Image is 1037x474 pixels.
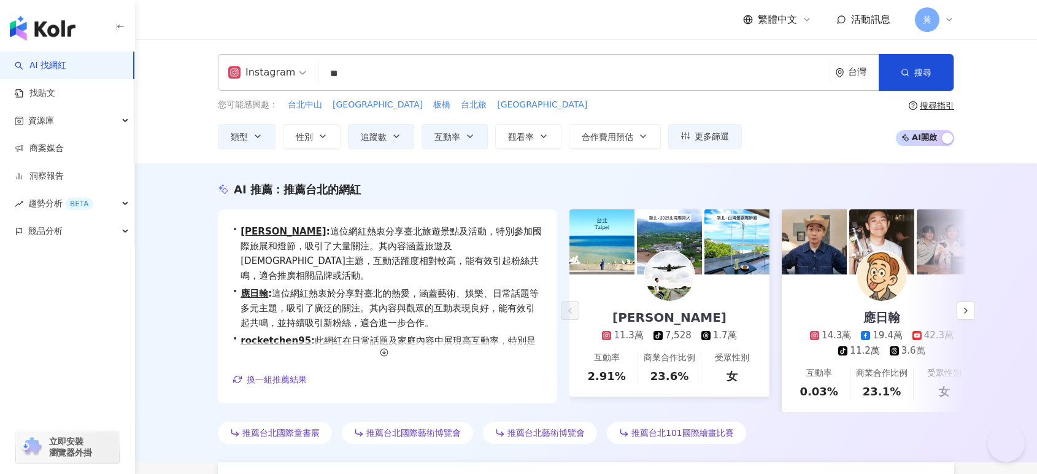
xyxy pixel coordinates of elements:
[856,367,908,379] div: 商業合作比例
[242,428,320,438] span: 推薦台北國際童書展
[614,329,643,342] div: 11.3萬
[645,252,694,301] img: KOL Avatar
[65,198,93,210] div: BETA
[851,309,912,326] div: 應日翰
[879,54,954,91] button: 搜尋
[848,67,879,77] div: 台灣
[495,124,561,149] button: 觀看率
[927,367,962,379] div: 受眾性別
[231,132,248,142] span: 類型
[924,329,954,342] div: 42.3萬
[241,335,311,346] a: rocketchen95
[782,274,982,412] a: 應日翰14.3萬19.4萬42.3萬11.2萬3.6萬互動率0.03%商業合作比例23.1%受眾性別女
[917,209,982,274] img: post-image
[460,98,487,112] button: 台北旅
[283,124,341,149] button: 性別
[587,368,625,384] div: 2.91%
[311,335,315,346] span: :
[366,428,461,438] span: 推薦台北國際藝術博覽會
[296,132,313,142] span: 性別
[704,209,769,274] img: post-image
[241,333,542,378] span: 此網紅在日常話題及家庭內容中展現高互動率，特別是家庭相關的創作吸引了大量觀眾，且其涵蓋多元主題，結合手作、藝術、美食等，能有效吸引不同興趣的粉絲，是一位值得關注的創作者。
[16,430,119,464] a: chrome extension立即安裝 瀏覽器外掛
[241,286,542,330] span: 這位網紅熱衷於分享對臺北的熱愛，涵蓋藝術、娛樂、日常話題等多元主題，吸引了廣泛的關注。其內容與觀眾的互動表現良好，能有效引起共鳴，並持續吸引新粉絲，適合進一步合作。
[247,375,307,384] span: 換一組推薦結果
[28,217,63,245] span: 競品分析
[715,352,749,364] div: 受眾性別
[234,182,361,197] div: AI 推薦 ：
[287,98,323,112] button: 台北中山
[332,98,423,112] button: [GEOGRAPHIC_DATA]
[569,209,634,274] img: post-image
[851,14,890,25] span: 活動訊息
[800,384,838,399] div: 0.03%
[233,333,542,378] div: •
[507,428,585,438] span: 推薦台北藝術博覽會
[241,226,326,237] a: [PERSON_NAME]
[218,99,278,111] span: 您可能感興趣：
[422,124,488,149] button: 互動率
[909,101,917,110] span: question-circle
[582,132,633,142] span: 合作費用預估
[850,344,879,357] div: 11.2萬
[600,309,739,326] div: [PERSON_NAME]
[920,101,954,111] div: 搜尋指引
[288,99,322,111] span: 台北中山
[857,252,906,301] img: KOL Avatar
[233,286,542,330] div: •
[727,368,738,384] div: 女
[433,99,450,111] span: 板橋
[15,200,23,208] span: rise
[665,329,692,342] div: 7,528
[241,288,268,299] a: 應日翰
[758,13,797,26] span: 繁體中文
[233,370,307,389] button: 換一組推薦結果
[914,68,931,77] span: 搜尋
[496,98,588,112] button: [GEOGRAPHIC_DATA]
[15,170,64,182] a: 洞察報告
[569,274,769,397] a: [PERSON_NAME]11.3萬7,5281.7萬互動率2.91%商業合作比例23.6%受眾性別女
[326,226,330,237] span: :
[849,209,914,274] img: post-image
[433,98,451,112] button: 板橋
[644,352,695,364] div: 商業合作比例
[28,107,54,134] span: 資源庫
[15,142,64,155] a: 商案媒合
[650,368,688,384] div: 23.6%
[20,437,44,457] img: chrome extension
[15,60,66,72] a: searchAI 找網紅
[637,209,702,274] img: post-image
[241,224,542,283] span: 這位網紅熱衷分享臺北旅遊景點及活動，特別參加國際旅展和燈節，吸引了大量關注。其內容涵蓋旅遊及[DEMOGRAPHIC_DATA]主題，互動活躍度相對較高，能有效引起粉絲共鳴，適合推廣相關品牌或活動。
[268,288,272,299] span: :
[283,183,361,196] span: 推薦台北的網紅
[461,99,487,111] span: 台北旅
[668,124,742,149] button: 更多篩選
[939,384,950,399] div: 女
[901,344,925,357] div: 3.6萬
[10,16,75,41] img: logo
[806,367,832,379] div: 互動率
[822,329,851,342] div: 14.3萬
[631,428,734,438] span: 推薦台北101國際繪畫比賽
[594,352,620,364] div: 互動率
[835,68,844,77] span: environment
[49,436,92,458] span: 立即安裝 瀏覽器外掛
[348,124,414,149] button: 追蹤數
[923,13,931,26] span: 黃
[228,63,295,82] div: Instagram
[713,329,737,342] div: 1.7萬
[569,124,661,149] button: 合作費用預估
[695,131,729,141] span: 更多篩選
[863,384,901,399] div: 23.1%
[15,87,55,99] a: 找貼文
[361,132,387,142] span: 追蹤數
[782,209,847,274] img: post-image
[28,190,93,217] span: 趨勢分析
[873,329,902,342] div: 19.4萬
[218,124,276,149] button: 類型
[434,132,460,142] span: 互動率
[333,99,423,111] span: [GEOGRAPHIC_DATA]
[233,224,542,283] div: •
[497,99,587,111] span: [GEOGRAPHIC_DATA]
[988,425,1025,462] iframe: Help Scout Beacon - Open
